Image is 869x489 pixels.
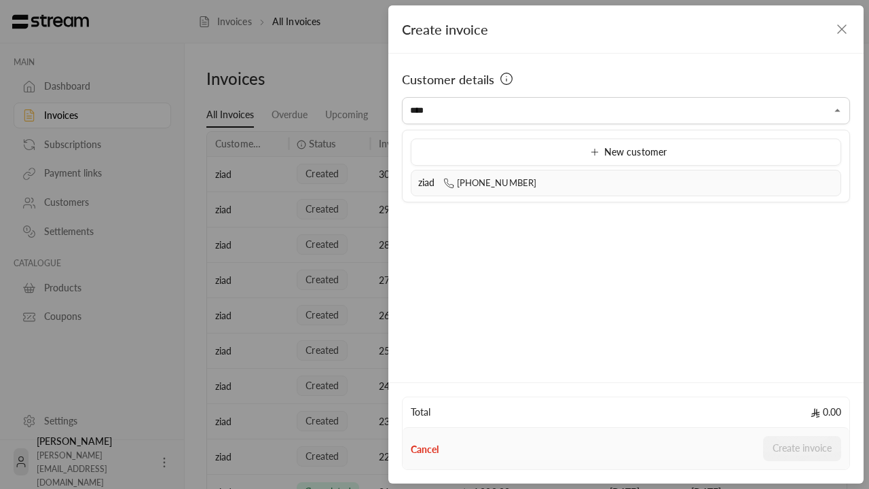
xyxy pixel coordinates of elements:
[411,443,439,456] button: Cancel
[418,177,435,188] span: ziad
[585,146,667,158] span: New customer
[443,177,537,188] span: [PHONE_NUMBER]
[411,405,430,419] span: Total
[402,21,488,37] span: Create invoice
[811,405,841,419] span: 0.00
[830,103,846,119] button: Close
[402,70,494,89] span: Customer details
